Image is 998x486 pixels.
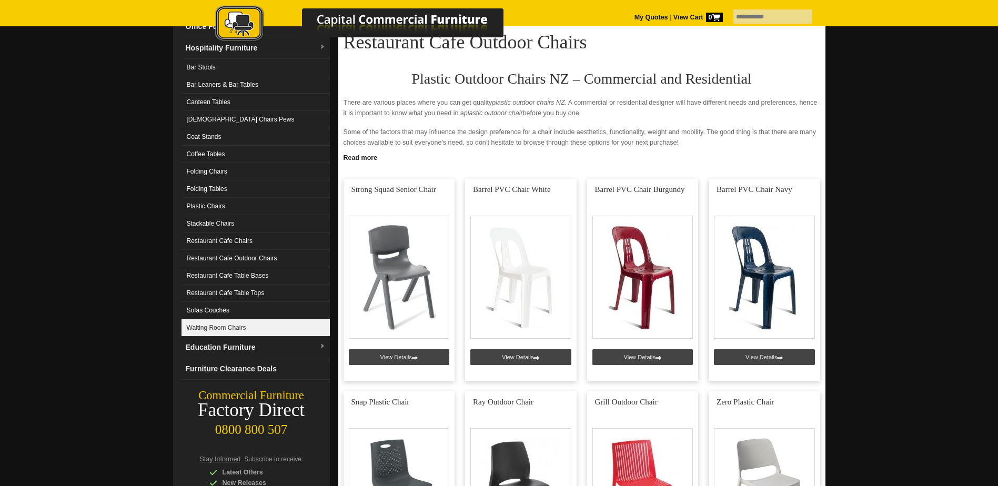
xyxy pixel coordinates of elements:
[673,14,723,21] strong: View Cart
[209,467,309,478] div: Latest Offers
[182,94,330,111] a: Canteen Tables
[344,97,820,118] p: There are various places where you can get quality . A commercial or residential designer will ha...
[344,32,820,52] h1: Restaurant Cafe Outdoor Chairs
[182,198,330,215] a: Plastic Chairs
[173,388,330,403] div: Commercial Furniture
[200,455,241,463] span: Stay Informed
[344,71,820,87] h2: Plastic Outdoor Chairs NZ – Commercial and Residential
[182,16,330,37] a: Office Furnituredropdown
[182,111,330,128] a: [DEMOGRAPHIC_DATA] Chairs Pews
[182,267,330,285] a: Restaurant Cafe Table Bases
[182,250,330,267] a: Restaurant Cafe Outdoor Chairs
[182,76,330,94] a: Bar Leaners & Bar Tables
[182,232,330,250] a: Restaurant Cafe Chairs
[182,128,330,146] a: Coat Stands
[244,455,303,463] span: Subscribe to receive:
[182,163,330,180] a: Folding Chairs
[319,343,326,350] img: dropdown
[344,127,820,148] p: Some of the factors that may influence the design preference for a chair include aesthetics, func...
[634,14,668,21] a: My Quotes
[706,13,723,22] span: 0
[338,150,825,163] a: Click to read more
[182,180,330,198] a: Folding Tables
[182,146,330,163] a: Coffee Tables
[182,37,330,59] a: Hospitality Furnituredropdown
[186,5,555,44] img: Capital Commercial Furniture Logo
[182,285,330,302] a: Restaurant Cafe Table Tops
[182,59,330,76] a: Bar Stools
[464,109,523,117] em: plastic outdoor chair
[173,403,330,418] div: Factory Direct
[182,337,330,358] a: Education Furnituredropdown
[671,14,722,21] a: View Cart0
[173,417,330,437] div: 0800 800 507
[182,358,330,380] a: Furniture Clearance Deals
[492,99,564,106] em: plastic outdoor chairs NZ
[182,215,330,232] a: Stackable Chairs
[186,5,555,47] a: Capital Commercial Furniture Logo
[182,319,330,337] a: Waiting Room Chairs
[182,302,330,319] a: Sofas Couches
